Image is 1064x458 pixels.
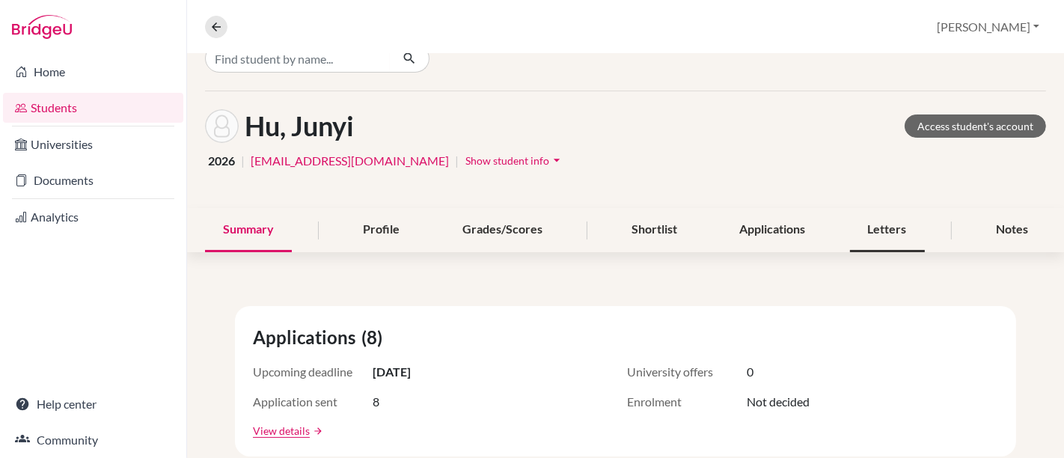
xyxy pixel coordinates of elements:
span: (8) [361,324,388,351]
a: Help center [3,389,183,419]
div: Letters [850,208,925,252]
span: 0 [747,363,753,381]
a: Access student's account [905,114,1046,138]
span: 8 [373,393,379,411]
span: [DATE] [373,363,411,381]
a: Documents [3,165,183,195]
a: Students [3,93,183,123]
span: Application sent [253,393,373,411]
a: View details [253,423,310,439]
span: 2026 [208,152,235,170]
a: Universities [3,129,183,159]
span: | [455,152,459,170]
div: Notes [978,208,1046,252]
a: arrow_forward [310,426,323,436]
span: University offers [627,363,747,381]
a: [EMAIL_ADDRESS][DOMAIN_NAME] [251,152,449,170]
span: Show student info [465,154,549,167]
span: Applications [253,324,361,351]
div: Shortlist [614,208,695,252]
a: Analytics [3,202,183,232]
input: Find student by name... [205,44,391,73]
button: [PERSON_NAME] [930,13,1046,41]
div: Summary [205,208,292,252]
div: Profile [345,208,418,252]
h1: Hu, Junyi [245,110,354,142]
a: Community [3,425,183,455]
i: arrow_drop_down [549,153,564,168]
span: Enrolment [627,393,747,411]
img: Junyi Hu's avatar [205,109,239,143]
img: Bridge-U [12,15,72,39]
span: Not decided [747,393,810,411]
span: | [241,152,245,170]
button: Show student infoarrow_drop_down [465,149,565,172]
a: Home [3,57,183,87]
div: Grades/Scores [444,208,560,252]
span: Upcoming deadline [253,363,373,381]
div: Applications [721,208,823,252]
